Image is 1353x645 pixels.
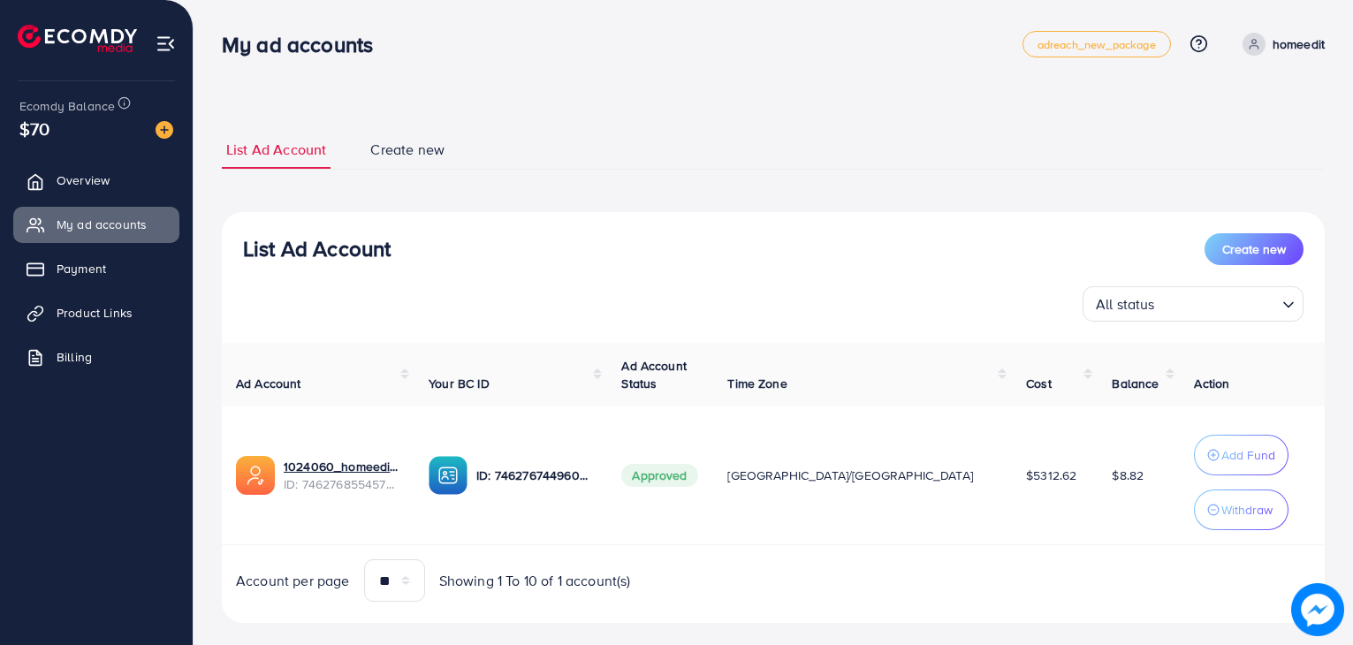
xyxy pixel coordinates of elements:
span: Ecomdy Balance [19,97,115,115]
a: Overview [13,163,179,198]
span: Action [1194,375,1229,392]
span: Your BC ID [429,375,490,392]
span: Payment [57,260,106,277]
div: Search for option [1083,286,1304,322]
p: ID: 7462767449604177937 [476,465,593,486]
div: <span class='underline'>1024060_homeedit7_1737561213516</span></br>7462768554572742672 [284,458,400,494]
button: Withdraw [1194,489,1288,530]
h3: List Ad Account [243,236,391,262]
span: Ad Account [236,375,301,392]
p: homeedit [1273,34,1325,55]
span: $70 [19,116,49,141]
span: ID: 7462768554572742672 [284,475,400,493]
span: Create new [370,140,445,160]
img: image [1291,583,1344,636]
a: Product Links [13,295,179,330]
span: List Ad Account [226,140,326,160]
img: ic-ads-acc.e4c84228.svg [236,456,275,495]
span: $5312.62 [1026,467,1076,484]
input: Search for option [1160,288,1275,317]
span: All status [1092,292,1159,317]
span: Ad Account Status [621,357,687,392]
span: Account per page [236,571,350,591]
span: Cost [1026,375,1052,392]
button: Add Fund [1194,435,1288,475]
a: Billing [13,339,179,375]
span: Balance [1112,375,1159,392]
p: Withdraw [1221,499,1273,520]
a: adreach_new_package [1022,31,1171,57]
span: [GEOGRAPHIC_DATA]/[GEOGRAPHIC_DATA] [727,467,973,484]
span: $8.82 [1112,467,1144,484]
p: Add Fund [1221,444,1275,466]
img: logo [18,25,137,52]
button: Create new [1205,233,1304,265]
img: ic-ba-acc.ded83a64.svg [429,456,467,495]
img: image [156,121,173,139]
span: My ad accounts [57,216,147,233]
span: Create new [1222,240,1286,258]
a: homeedit [1235,33,1325,56]
a: 1024060_homeedit7_1737561213516 [284,458,400,475]
a: Payment [13,251,179,286]
span: Time Zone [727,375,787,392]
span: Billing [57,348,92,366]
a: My ad accounts [13,207,179,242]
span: Showing 1 To 10 of 1 account(s) [439,571,631,591]
h3: My ad accounts [222,32,387,57]
span: Product Links [57,304,133,322]
span: Overview [57,171,110,189]
img: menu [156,34,176,54]
span: Approved [621,464,697,487]
span: adreach_new_package [1038,39,1156,50]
